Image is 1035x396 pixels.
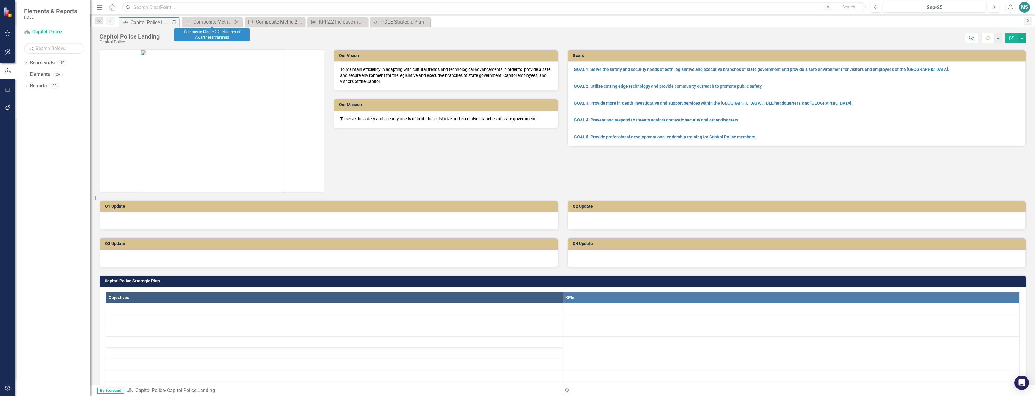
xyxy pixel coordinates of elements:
a: GOAL 5. Provide professional development and leadership training for Capitol Police members. [574,134,756,139]
input: Search ClearPoint... [122,2,866,13]
a: Elements [30,71,50,78]
div: FDLE Strategic Plan [381,18,429,26]
div: Composite Metric 2.2b Number of Awareness trainings [193,18,233,26]
div: Composite Metric 2.2b Number of Awareness trainings [174,28,250,41]
a: FDLE Strategic Plan [372,18,429,26]
span: Elements & Reports [24,8,77,15]
a: GOAL 3. Provide more in-depth investigative and support services within the [GEOGRAPHIC_DATA], FD... [574,101,853,105]
small: FDLE [24,15,77,20]
div: KPI 2.2 Increase in CP community activities [319,18,366,26]
div: Sep-25 [885,4,984,11]
a: Scorecards [30,60,55,67]
a: GOAL 1. Serve the safety and security needs of both legislative and executive branches of state g... [574,67,949,72]
h3: Q3 Update [105,241,555,246]
h3: Goals [573,53,1023,58]
div: Capitol Police [100,40,160,44]
h3: Our Mission [339,102,555,107]
h3: Q2 Update [573,204,1023,209]
div: » [127,387,558,394]
div: Composite Metric 2.2a Number of Community events held [256,18,303,26]
a: Capitol Police [135,388,165,393]
h3: Q1 Update [105,204,555,209]
a: GOAL 2. Utilize cutting edge technology and provide community outreach to promote public safety. [574,84,763,89]
div: Capitol Police Landing [167,388,215,393]
a: Capitol Police [24,29,84,36]
div: Open Intercom Messenger [1014,376,1029,390]
img: mceclip0%20v5.png [141,50,283,192]
h3: Our Vision [339,53,555,58]
div: 10 [58,61,67,66]
a: Composite Metric 2.2b Number of Awareness trainings [183,18,233,26]
div: Capitol Police Landing [131,19,170,26]
span: Search [842,5,855,9]
h3: Q4 Update [573,241,1023,246]
a: KPI 2.2 Increase in CP community activities [309,18,366,26]
button: MS [1019,2,1030,13]
h3: Capitol Police Strategic Plan [105,279,1023,283]
button: Search [834,3,864,11]
p: To maintain efficiency in adapting with cultural trends and technological advancements in order t... [340,66,552,84]
button: Sep-25 [883,2,986,13]
div: Capitol Police Landing [100,33,160,40]
input: Search Below... [24,43,84,54]
p: To serve the safety and security needs of both the legislative and executive branches of state go... [340,116,552,122]
div: 28 [50,83,59,88]
a: Composite Metric 2.2a Number of Community events held [246,18,303,26]
img: ClearPoint Strategy [3,7,14,17]
div: 26 [53,72,63,77]
a: Reports [30,83,47,90]
span: By Scorecard [97,388,124,394]
a: GOAL 4. Prevent and respond to threats against domestic security and other disasters. [574,118,739,122]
